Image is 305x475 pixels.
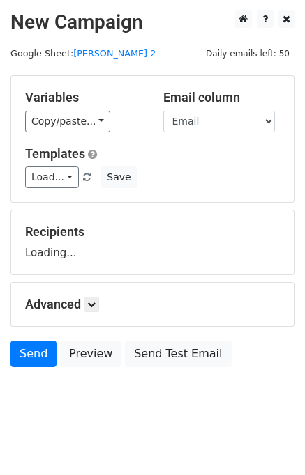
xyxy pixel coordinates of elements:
span: Daily emails left: 50 [201,46,295,61]
a: Daily emails left: 50 [201,48,295,59]
a: [PERSON_NAME] 2 [73,48,156,59]
a: Templates [25,146,85,161]
a: Send [10,341,57,367]
button: Save [101,166,137,188]
h5: Recipients [25,224,280,240]
a: Copy/paste... [25,111,110,132]
div: Loading... [25,224,280,260]
a: Load... [25,166,79,188]
h5: Advanced [25,297,280,312]
small: Google Sheet: [10,48,156,59]
h5: Variables [25,90,142,105]
h2: New Campaign [10,10,295,34]
a: Preview [60,341,121,367]
a: Send Test Email [125,341,231,367]
h5: Email column [163,90,281,105]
